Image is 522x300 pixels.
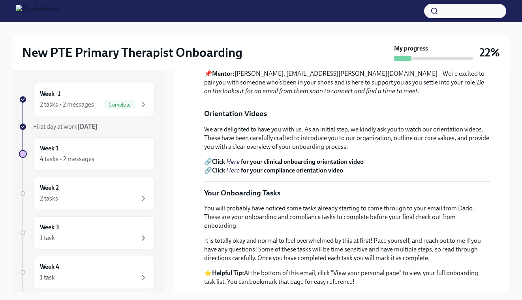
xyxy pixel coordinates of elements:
[22,45,242,60] h2: New PTE Primary Therapist Onboarding
[19,137,155,171] a: Week 14 tasks • 2 messages
[40,273,55,282] div: 1 task
[204,188,280,198] p: Your Onboarding Tasks
[77,123,98,130] strong: [DATE]
[212,269,244,277] strong: Helpful Tip:
[40,194,58,203] div: 2 tasks
[226,167,240,174] a: Here
[204,125,490,151] p: We are delighted to have you with us. As an initial step, we kindly ask you to watch our orientat...
[33,123,98,130] span: First day at work
[16,5,60,17] img: CharlieHealth
[40,262,59,271] h6: Week 4
[204,269,490,286] p: ⭐ At the bottom of this email, click "View your personal page" to view your full onboarding task ...
[19,177,155,210] a: Week 22 tasks
[204,157,490,175] p: 🔗 🔗
[212,70,235,77] strong: Mentor:
[212,158,225,165] strong: Click
[19,256,155,289] a: Week 41 task
[40,100,94,109] div: 2 tasks • 2 messages
[40,155,94,163] div: 4 tasks • 2 messages
[212,167,225,174] strong: Click
[241,158,364,165] strong: for your clinical onboarding orientation video
[40,223,59,232] h6: Week 3
[394,44,428,53] strong: My progress
[40,144,58,153] h6: Week 1
[19,83,155,116] a: Week -12 tasks • 2 messagesComplete
[479,45,500,60] h3: 22%
[204,236,490,262] p: It is totally okay and normal to feel overwhelmed by this at first! Pace yourself, and reach out ...
[104,102,135,108] span: Complete
[226,158,240,165] a: Here
[40,234,55,242] div: 1 task
[19,216,155,249] a: Week 31 task
[19,122,155,131] a: First day at work[DATE]
[241,167,343,174] strong: for your compliance orientation video
[40,184,59,192] h6: Week 2
[204,109,267,119] p: Orientation Videos
[204,204,490,230] p: You will probably have noticed some tasks already starting to come through to your email from Dad...
[40,90,60,98] h6: Week -1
